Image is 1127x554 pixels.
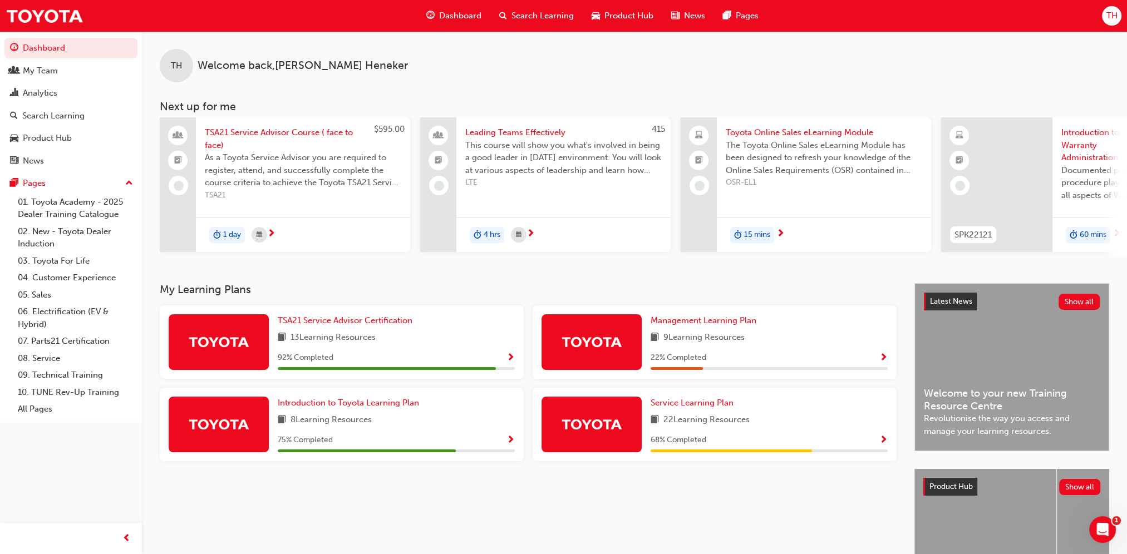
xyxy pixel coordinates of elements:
button: Pages [4,173,137,194]
span: next-icon [776,229,785,239]
a: 02. New - Toyota Dealer Induction [13,223,137,253]
span: up-icon [125,176,133,191]
span: Show Progress [506,436,515,446]
a: car-iconProduct Hub [583,4,662,27]
span: Leading Teams Effectively [465,126,662,139]
span: 75 % Completed [278,434,333,447]
span: pages-icon [10,179,18,189]
span: Product Hub [604,9,653,22]
span: 4 hrs [484,229,500,241]
span: calendar-icon [516,228,521,242]
span: learningRecordVerb_NONE-icon [174,181,184,191]
span: 1 [1112,516,1121,525]
span: people-icon [10,66,18,76]
a: Search Learning [4,106,137,126]
span: duration-icon [1070,228,1077,243]
span: 9 Learning Resources [663,331,745,345]
span: SPK22121 [954,229,992,241]
a: Latest NewsShow all [924,293,1100,310]
button: Show Progress [879,351,888,365]
span: duration-icon [213,228,221,243]
span: book-icon [278,331,286,345]
div: News [23,155,44,167]
div: My Team [23,65,58,77]
span: guage-icon [10,43,18,53]
img: Trak [188,414,249,434]
a: 06. Electrification (EV & Hybrid) [13,303,137,333]
span: car-icon [10,133,18,144]
span: learningRecordVerb_NONE-icon [955,181,965,191]
a: My Team [4,61,137,81]
span: TSA21 Service Advisor Course ( face to face) [205,126,401,151]
span: news-icon [671,9,680,23]
img: Trak [561,414,622,434]
span: OSR-EL1 [726,176,922,189]
span: people-icon [174,128,182,143]
button: Show all [1059,479,1101,495]
a: Introduction to Toyota Learning Plan [278,397,424,409]
span: Search Learning [511,9,574,22]
span: booktick-icon [435,154,442,168]
iframe: Intercom live chat [1089,516,1116,543]
span: people-icon [435,128,442,143]
span: learningRecordVerb_NONE-icon [695,181,705,191]
span: LTE [465,176,662,189]
span: booktick-icon [695,154,703,168]
span: book-icon [651,331,659,345]
span: news-icon [10,156,18,166]
span: 60 mins [1080,229,1106,241]
a: News [4,151,137,171]
a: TSA21 Service Advisor Certification [278,314,417,327]
button: Show Progress [506,433,515,447]
span: guage-icon [426,9,435,23]
div: Analytics [23,87,57,100]
a: Product Hub [4,128,137,149]
a: All Pages [13,400,137,418]
span: TSA21 Service Advisor Certification [278,315,412,325]
span: 1 day [223,229,241,241]
span: News [684,9,705,22]
span: TH [171,60,182,72]
a: $595.00TSA21 Service Advisor Course ( face to face)As a Toyota Service Advisor you are required t... [160,117,410,252]
span: duration-icon [734,228,742,243]
span: Show Progress [879,353,888,363]
img: Trak [6,3,83,28]
span: car-icon [592,9,600,23]
span: next-icon [1113,229,1121,239]
span: As a Toyota Service Advisor you are required to register, attend, and successfully complete the c... [205,151,401,189]
span: Product Hub [929,482,973,491]
a: 09. Technical Training [13,367,137,384]
span: 22 % Completed [651,352,706,364]
span: book-icon [278,413,286,427]
span: Welcome to your new Training Resource Centre [924,387,1100,412]
a: 03. Toyota For Life [13,253,137,270]
a: 07. Parts21 Certification [13,333,137,350]
span: Dashboard [439,9,481,22]
a: Toyota Online Sales eLearning ModuleThe Toyota Online Sales eLearning Module has been designed to... [681,117,931,252]
span: next-icon [267,229,275,239]
div: Search Learning [22,110,85,122]
span: 8 Learning Resources [291,413,372,427]
span: next-icon [526,229,535,239]
a: 415Leading Teams EffectivelyThis course will show you what's involved in being a good leader in [... [420,117,671,252]
a: pages-iconPages [714,4,767,27]
a: 10. TUNE Rev-Up Training [13,384,137,401]
span: TSA21 [205,189,401,202]
a: Dashboard [4,38,137,58]
span: 68 % Completed [651,434,706,447]
a: search-iconSearch Learning [490,4,583,27]
a: Latest NewsShow allWelcome to your new Training Resource CentreRevolutionise the way you access a... [914,283,1109,451]
span: This course will show you what's involved in being a good leader in [DATE] environment. You will ... [465,139,662,177]
span: Show Progress [879,436,888,446]
span: pages-icon [723,9,731,23]
a: Service Learning Plan [651,397,738,409]
button: Show Progress [506,351,515,365]
span: calendar-icon [257,228,262,242]
a: Product HubShow all [923,478,1100,496]
span: search-icon [10,111,18,121]
span: 415 [652,124,665,134]
span: booktick-icon [174,154,182,168]
span: Introduction to Toyota Learning Plan [278,398,419,408]
span: 92 % Completed [278,352,333,364]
